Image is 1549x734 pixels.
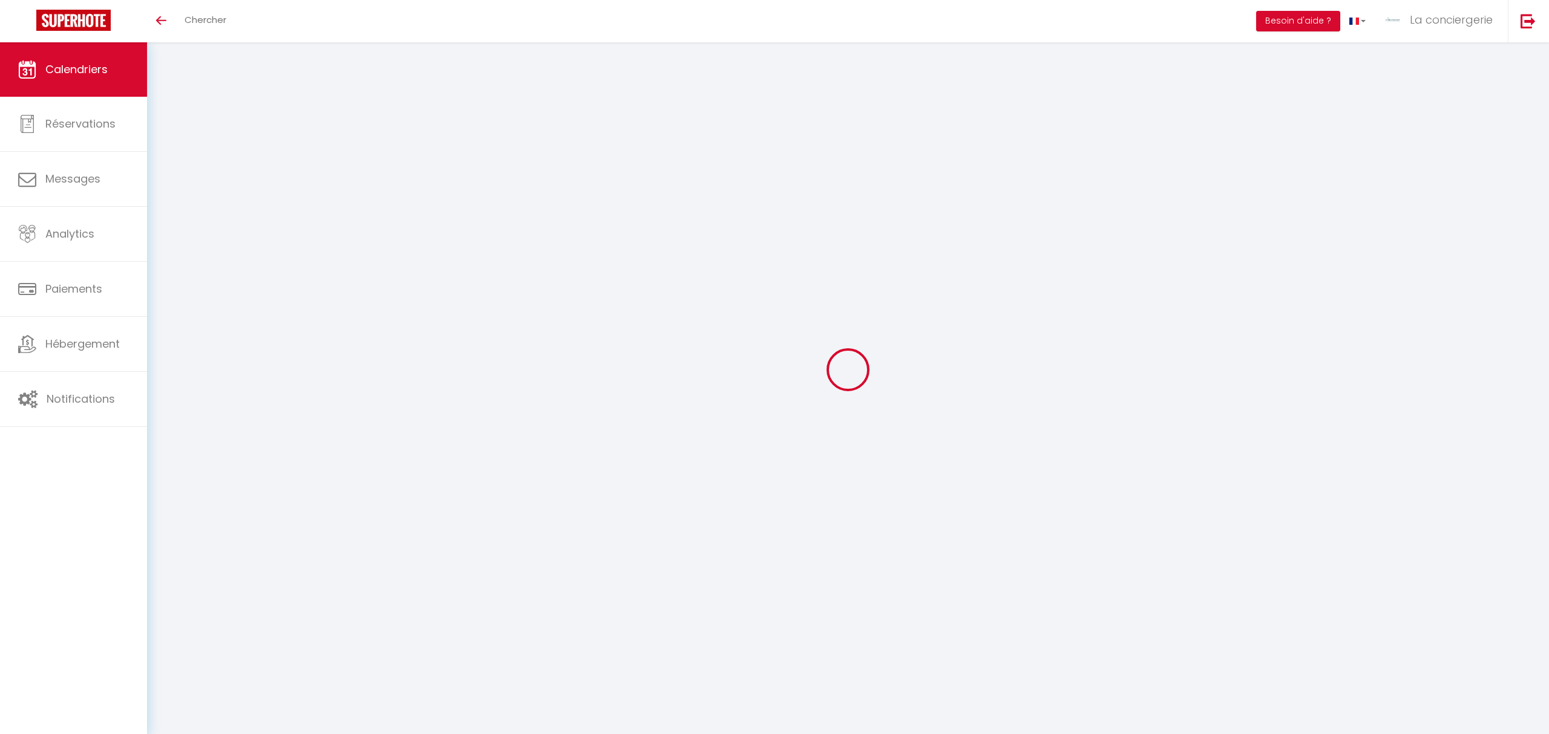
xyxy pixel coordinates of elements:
[1521,13,1536,28] img: logout
[1384,11,1402,29] img: ...
[1410,12,1493,27] span: La conciergerie
[45,226,94,241] span: Analytics
[45,281,102,296] span: Paiements
[45,171,100,186] span: Messages
[185,13,226,26] span: Chercher
[47,391,115,406] span: Notifications
[45,336,120,351] span: Hébergement
[45,62,108,77] span: Calendriers
[1256,11,1340,31] button: Besoin d'aide ?
[36,10,111,31] img: Super Booking
[45,116,116,131] span: Réservations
